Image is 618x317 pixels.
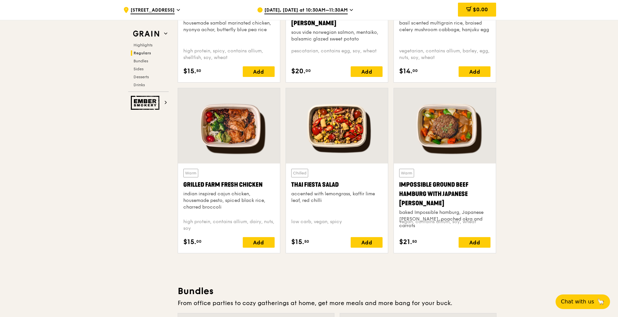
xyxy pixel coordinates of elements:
span: 🦙 [597,298,605,306]
span: 50 [304,239,309,244]
span: Sides [133,67,143,71]
span: 50 [412,239,417,244]
div: housemade sambal marinated chicken, nyonya achar, butterfly blue pea rice [183,20,275,33]
div: basil scented multigrain rice, braised celery mushroom cabbage, hanjuku egg [399,20,490,33]
div: Grilled Farm Fresh Chicken [183,180,275,189]
span: [STREET_ADDRESS] [131,7,175,14]
span: Bundles [133,59,148,63]
span: $15. [183,66,196,76]
h3: Bundles [178,285,496,297]
span: $21. [399,237,412,247]
div: accented with lemongrass, kaffir lime leaf, red chilli [291,191,383,204]
div: Thai Fiesta Salad [291,180,383,189]
span: Regulars [133,51,151,55]
div: Add [243,237,275,248]
div: Add [243,66,275,77]
div: Chilled [291,169,308,177]
div: Warm [399,169,414,177]
button: Chat with us🦙 [556,294,610,309]
span: 00 [306,68,311,73]
div: Impossible Ground Beef Hamburg with Japanese [PERSON_NAME] [399,180,490,208]
img: Grain web logo [131,28,161,40]
span: $15. [291,237,304,247]
div: high protein, spicy, contains allium, shellfish, soy, wheat [183,48,275,61]
div: pescatarian, contains egg, soy, wheat [291,48,383,61]
span: 00 [412,68,418,73]
span: $0.00 [473,6,488,13]
div: Add [351,237,383,248]
span: 50 [196,68,201,73]
img: Ember Smokery web logo [131,96,161,110]
span: [DATE], [DATE] at 10:30AM–11:30AM [264,7,348,14]
span: $20. [291,66,306,76]
div: vegan, contains allium, soy, wheat [399,219,490,232]
div: Warm [183,169,198,177]
span: Highlights [133,43,152,47]
div: Add [459,237,490,248]
div: From office parties to cozy gatherings at home, get more meals and more bang for your buck. [178,298,496,308]
span: Drinks [133,83,145,87]
span: Chat with us [561,298,594,306]
div: indian inspired cajun chicken, housemade pesto, spiced black rice, charred broccoli [183,191,275,211]
div: high protein, contains allium, dairy, nuts, soy [183,219,275,232]
div: vegetarian, contains allium, barley, egg, nuts, soy, wheat [399,48,490,61]
span: Desserts [133,75,149,79]
div: baked Impossible hamburg, Japanese [PERSON_NAME], poached okra and carrots [399,209,490,229]
div: Add [459,66,490,77]
span: $14. [399,66,412,76]
div: Add [351,66,383,77]
span: $15. [183,237,196,247]
span: 00 [196,239,202,244]
div: sous vide norwegian salmon, mentaiko, balsamic glazed sweet potato [291,29,383,42]
div: low carb, vegan, spicy [291,219,383,232]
